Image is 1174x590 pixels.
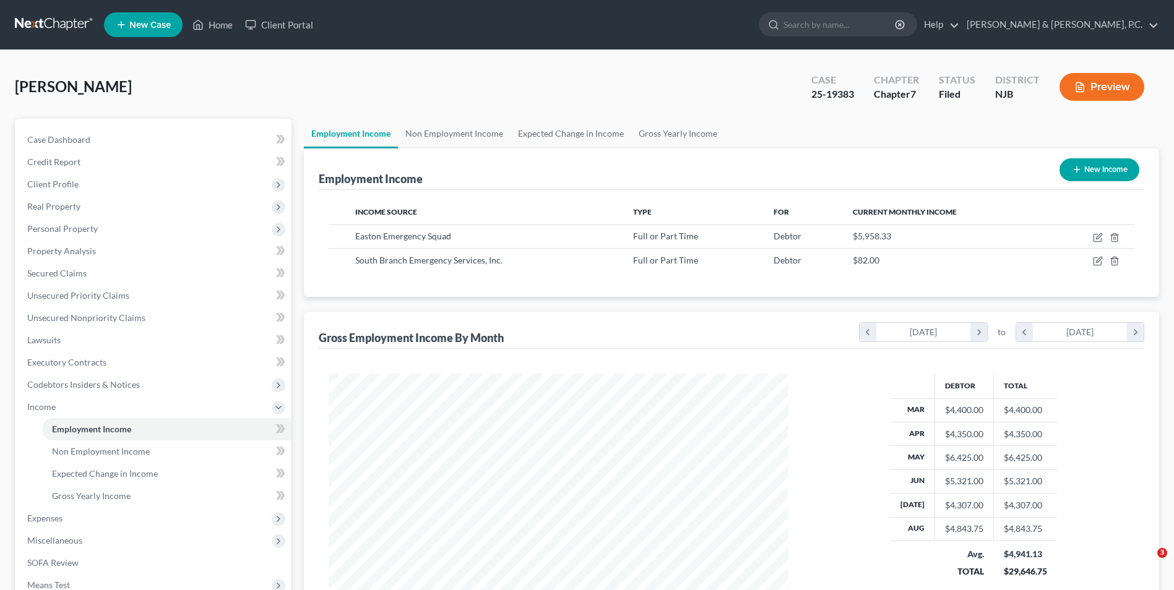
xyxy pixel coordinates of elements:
a: Expected Change in Income [42,463,291,485]
a: Unsecured Priority Claims [17,284,291,307]
th: [DATE] [891,494,935,517]
span: $82.00 [853,255,879,265]
th: Apr [891,422,935,445]
a: Lawsuits [17,329,291,351]
button: New Income [1060,158,1139,181]
div: Employment Income [319,171,423,186]
div: Case [811,73,854,87]
span: Current Monthly Income [853,207,957,216]
a: Property Analysis [17,240,291,262]
a: Case Dashboard [17,129,291,151]
div: $4,350.00 [945,428,983,440]
span: 7 [910,88,916,100]
div: Chapter [874,73,919,87]
span: For [774,207,789,216]
a: Home [186,14,239,36]
a: Gross Yearly Income [631,119,725,148]
span: 3 [1157,548,1167,558]
span: Income [27,401,56,412]
span: to [998,326,1006,338]
span: Property Analysis [27,246,96,256]
span: Credit Report [27,156,80,167]
span: Easton Emergency Squad [355,231,451,241]
i: chevron_right [970,323,987,341]
span: Client Profile [27,179,79,189]
span: Executory Contracts [27,357,106,367]
td: $5,321.00 [994,469,1057,493]
a: Gross Yearly Income [42,485,291,507]
a: Unsecured Nonpriority Claims [17,307,291,329]
span: Personal Property [27,223,98,234]
span: Expected Change in Income [52,468,158,479]
span: Lawsuits [27,335,61,345]
th: May [891,446,935,469]
span: Unsecured Priority Claims [27,290,129,301]
span: SOFA Review [27,557,79,568]
i: chevron_left [860,323,876,341]
a: SOFA Review [17,552,291,574]
a: Non Employment Income [398,119,511,148]
div: 25-19383 [811,87,854,101]
span: Miscellaneous [27,535,82,545]
span: Codebtors Insiders & Notices [27,379,140,390]
a: Executory Contracts [17,351,291,374]
a: Credit Report [17,151,291,173]
div: $6,425.00 [945,451,983,464]
div: $4,843.75 [945,523,983,535]
td: $6,425.00 [994,446,1057,469]
div: District [995,73,1040,87]
div: NJB [995,87,1040,101]
td: $4,307.00 [994,494,1057,517]
div: Filed [939,87,975,101]
span: Expenses [27,513,63,523]
i: chevron_right [1127,323,1144,341]
span: $5,958.33 [853,231,891,241]
input: Search by name... [783,13,897,36]
div: $5,321.00 [945,475,983,487]
th: Aug [891,517,935,541]
a: Expected Change in Income [511,119,631,148]
th: Mar [891,398,935,422]
button: Preview [1060,73,1144,101]
div: [DATE] [1033,323,1128,341]
div: Avg. [945,548,984,560]
span: Debtor [774,255,801,265]
span: South Branch Emergency Services, Inc. [355,255,503,265]
div: $4,400.00 [945,404,983,416]
a: Non Employment Income [42,440,291,463]
th: Debtor [935,374,994,398]
span: Means Test [27,579,70,590]
span: Type [633,207,652,216]
iframe: Intercom live chat [1132,548,1162,578]
span: Employment Income [52,424,131,434]
td: $4,400.00 [994,398,1057,422]
div: Chapter [874,87,919,101]
span: Unsecured Nonpriority Claims [27,312,145,323]
div: [DATE] [876,323,971,341]
span: Non Employment Income [52,446,150,456]
i: chevron_left [1016,323,1033,341]
div: Status [939,73,975,87]
span: Case Dashboard [27,134,90,145]
a: Secured Claims [17,262,291,284]
span: Debtor [774,231,801,241]
div: TOTAL [945,565,984,578]
span: Real Property [27,201,80,212]
a: Help [918,14,959,36]
div: $4,307.00 [945,499,983,511]
span: Full or Part Time [633,255,698,265]
th: Jun [891,469,935,493]
a: Client Portal [239,14,319,36]
a: [PERSON_NAME] & [PERSON_NAME], P.C. [960,14,1159,36]
div: Gross Employment Income By Month [319,330,504,345]
a: Employment Income [304,119,398,148]
span: Gross Yearly Income [52,490,131,501]
td: $4,843.75 [994,517,1057,541]
span: Secured Claims [27,268,87,278]
span: Income Source [355,207,417,216]
td: $4,350.00 [994,422,1057,445]
span: Full or Part Time [633,231,698,241]
th: Total [994,374,1057,398]
span: New Case [129,20,171,30]
span: [PERSON_NAME] [15,77,132,95]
